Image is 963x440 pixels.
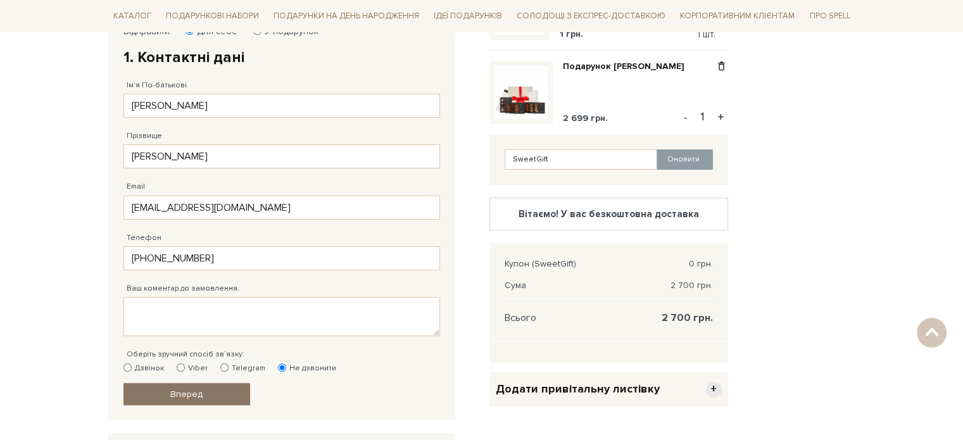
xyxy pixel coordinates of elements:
img: Подарунок Віллі Вонки [494,66,548,119]
a: Солодощі з експрес-доставкою [512,5,670,27]
a: Каталог [108,6,156,26]
span: Додати привітальну листівку [496,382,660,396]
button: + [714,108,728,127]
button: Оновити [657,149,713,170]
span: 1 грн. [560,28,583,39]
a: Про Spell [804,6,855,26]
a: Подарунок [PERSON_NAME] [563,61,694,72]
span: 1 шт. [697,28,715,40]
label: Ім'я По-батькові [127,80,187,91]
span: 2 699 грн. [563,113,608,123]
div: Вітаємо! У вас безкоштовна доставка [500,208,717,220]
label: Telegram [220,363,265,374]
input: Не дзвонити [278,363,286,372]
span: Всього [505,312,536,324]
label: Дзвінок [123,363,164,374]
a: Корпоративним клієнтам [675,6,800,26]
label: Ваш коментар до замовлення. [127,283,239,294]
label: Email [127,181,145,192]
span: Сума [505,280,526,291]
span: Купон (SweetGift) [505,258,576,270]
span: 0 грн. [689,258,713,270]
label: Телефон [127,232,161,244]
label: Оберіть зручний спосіб зв`язку: [127,349,244,360]
span: + [706,382,722,398]
span: 2 700 грн. [670,280,713,291]
h2: 1. Контактні дані [123,47,440,67]
label: Viber [177,363,208,374]
input: Введіть код купона [505,149,658,170]
input: Viber [177,363,185,372]
input: Дзвінок [123,363,132,372]
label: Не дзвонити [278,363,336,374]
button: - [679,108,692,127]
span: Вперед [170,389,203,399]
a: Ідеї подарунків [429,6,507,26]
a: Подарунки на День народження [268,6,424,26]
input: Telegram [220,363,229,372]
a: Подарункові набори [161,6,264,26]
label: Прізвище [127,130,162,142]
span: 2 700 грн. [662,312,713,324]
